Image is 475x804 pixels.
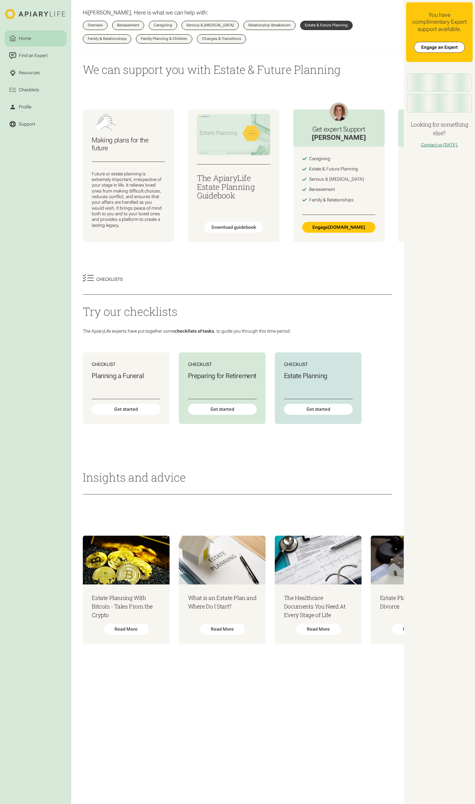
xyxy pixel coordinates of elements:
[312,125,366,134] h3: Get expert Support
[200,624,244,635] div: Read More
[154,23,172,27] div: Caregiving
[179,536,266,644] a: What is an Estate Plan and Where Do I Start?Read More
[18,104,33,110] div: Profile
[104,624,148,635] div: Read More
[284,594,353,619] h3: The Healthcare Documents You Need At Every Stage of Life
[414,42,465,53] a: Engage an Expert
[117,23,139,27] div: Bereavement
[92,404,160,415] div: Get started
[181,21,239,30] a: Serious & [MEDICAL_DATA]
[88,37,127,41] div: Family & Relationships
[83,470,393,485] h2: Insights and advice
[204,222,263,233] a: Download guidebook
[186,23,234,27] div: Serious & [MEDICAL_DATA]
[149,21,177,30] a: Caregiving
[188,404,257,415] div: Get started
[83,34,132,43] a: Family & Relationships
[18,86,41,93] div: Checklists
[380,594,449,611] h3: Estate Planning During a Divorce
[248,23,291,27] div: Relationship Breakdown
[5,99,67,115] a: Profile
[305,23,348,27] div: Estate & Future Planning
[188,362,257,367] div: Checklist
[5,116,67,132] a: Support
[275,352,362,424] a: ChecklistEstate PlanningGet started
[92,171,165,228] p: Future or estate planning is extremely important, irrespective of your stage in life. It relieves...
[96,277,123,282] div: Checklists
[188,594,257,611] h3: What is an Estate Plan and Where Do I Start?
[211,224,256,230] div: Download guidebook
[243,21,296,30] a: Relationship Breakdown
[197,34,246,43] a: Changes & Transitions
[392,624,436,635] div: Read More
[92,136,165,153] h3: Making plans for the future
[309,166,358,172] div: Estate & Future Planning
[18,69,41,76] div: Resources
[92,362,160,367] div: Checklist
[136,34,192,43] a: Family Planning & Children
[312,134,366,142] div: [PERSON_NAME]
[92,372,160,380] h3: Planning a Funeral
[309,197,354,203] div: Family & Relationships
[275,536,362,644] a: The Healthcare Documents You Need At Every Stage of LifeRead More
[411,12,468,33] div: You have complimentary Expert support available.
[18,121,36,128] div: Support
[309,156,330,162] div: Caregiving
[302,222,375,233] a: Engage[DOMAIN_NAME]
[309,176,364,182] div: Serious & [MEDICAL_DATA]
[174,328,214,334] span: checklists of tasks
[18,52,49,59] div: Find an Expert
[300,21,353,30] a: Estate & Future Planning
[421,142,458,147] a: Contact us [DATE].
[309,187,335,192] div: Bereavement
[5,65,67,81] a: Resources
[371,536,458,644] a: Estate Planning During a DivorceRead More
[5,82,67,98] a: Checklists
[112,21,144,30] a: Bereavement
[284,404,353,415] div: Get started
[92,594,160,619] h3: Estate Planning With Bitcoin - Tales From the Crypto
[83,352,170,424] a: ChecklistPlanning a FuneralGet started
[202,37,241,41] div: Changes & Transitions
[83,21,108,30] a: Overview
[83,9,208,16] p: Hi . Here is what we can help with:
[179,352,266,424] a: ChecklistPreparing for RetirementGet started
[18,35,32,42] div: Home
[284,362,353,367] div: Checklist
[406,120,473,137] h4: Looking for something else?
[197,174,270,200] h3: The ApiaryLife Estate Planning Guidebook
[296,624,340,635] div: Read More
[328,224,365,230] span: [DOMAIN_NAME]
[83,304,393,319] h2: Try our checklists
[5,30,67,46] a: Home
[83,62,393,77] h1: We can support you with Estate & Future Planning
[5,47,67,64] a: Find an Expert
[83,328,393,334] p: The ApiaryLife experts have put together some , to guide you through this time period:
[188,372,257,380] h3: Preparing for Retirement
[83,536,170,644] a: Estate Planning With Bitcoin - Tales From the CryptoRead More
[284,372,353,380] h3: Estate Planning
[88,9,131,16] span: [PERSON_NAME]
[141,37,187,41] div: Family Planning & Children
